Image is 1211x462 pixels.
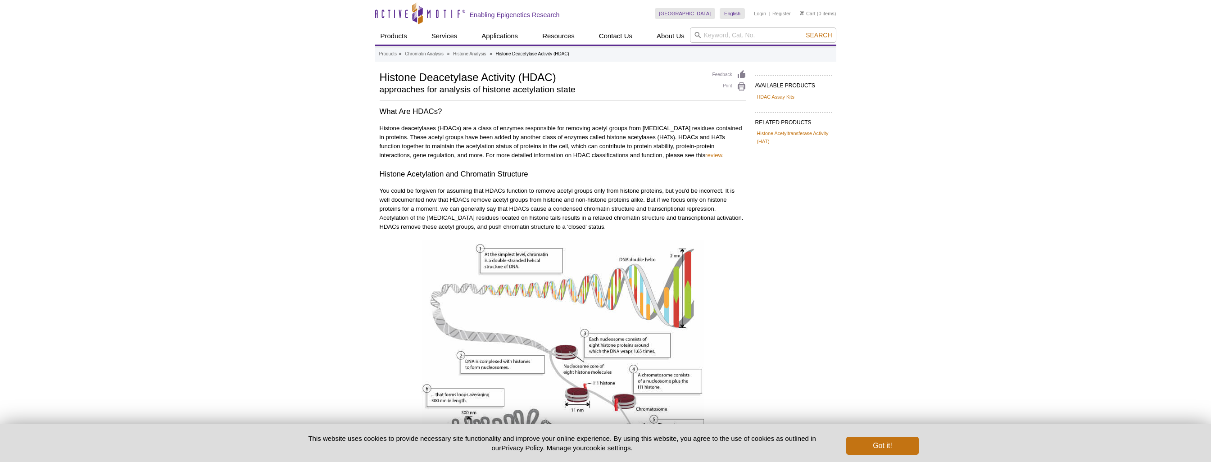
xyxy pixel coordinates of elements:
a: Chromatin Analysis [405,50,444,58]
a: Services [426,27,463,45]
a: review [705,152,722,159]
a: Feedback [712,70,746,80]
input: Keyword, Cat. No. [690,27,836,43]
h2: approaches for analysis of histone acetylation state [380,86,703,94]
button: Search [803,31,835,39]
h2: AVAILABLE PRODUCTS [755,75,832,91]
a: Cart [800,10,816,17]
li: Histone Deacetylase Activity (HDAC) [496,51,569,56]
h2: RELATED PRODUCTS [755,112,832,128]
a: About Us [651,27,690,45]
a: Login [754,10,766,17]
h2: What Are HDACs? [380,106,746,117]
a: Applications [476,27,523,45]
a: Histone Acetyltransferase Activity (HAT) [757,129,830,145]
li: » [490,51,492,56]
li: » [447,51,450,56]
a: Histone Analysis [453,50,486,58]
a: [GEOGRAPHIC_DATA] [655,8,716,19]
a: Contact Us [594,27,638,45]
a: Products [379,50,397,58]
a: Print [712,82,746,92]
p: This website uses cookies to provide necessary site functionality and improve your online experie... [293,434,832,453]
a: Register [772,10,791,17]
a: HDAC Assay Kits [757,93,794,101]
a: Resources [537,27,580,45]
h2: Enabling Epigenetics Research [470,11,560,19]
img: Your Cart [800,11,804,15]
h2: Histone Acetylation and Chromatin Structure [380,169,746,180]
button: cookie settings [586,444,630,452]
button: Got it! [846,437,918,455]
h1: Histone Deacetylase Activity (HDAC) [380,70,703,83]
a: Products [375,27,413,45]
p: You could be forgiven for assuming that HDACs function to remove acetyl groups only from histone ... [380,186,746,231]
iframe: Intercom live chat [1180,431,1202,453]
span: Search [806,32,832,39]
a: Privacy Policy [501,444,543,452]
li: (0 items) [800,8,836,19]
li: | [769,8,770,19]
li: » [399,51,402,56]
a: English [720,8,745,19]
p: Histone deacetylases (HDACs) are a class of enzymes responsible for removing acetyl groups from [... [380,124,746,160]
